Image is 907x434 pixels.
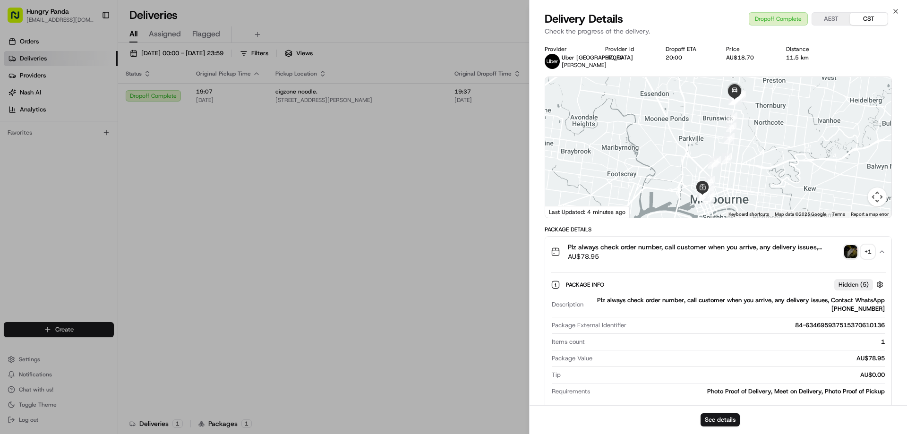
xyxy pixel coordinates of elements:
[834,279,886,290] button: Hidden (5)
[552,354,592,363] span: Package Value
[89,211,152,221] span: API Documentation
[552,338,585,346] span: Items count
[9,38,172,53] p: Welcome 👋
[724,133,735,144] div: 17
[545,237,891,267] button: Plz always check order number, call customer when you arrive, any delivery issues, Contact WhatsA...
[9,123,63,130] div: Past conversations
[31,172,34,179] span: •
[67,234,114,241] a: Powered byPylon
[9,137,25,153] img: Bea Lacdao
[700,187,710,197] div: 3
[700,191,710,201] div: 8
[832,212,845,217] a: Terms (opens in new tab)
[19,211,72,221] span: Knowledge Base
[844,245,857,258] img: photo_proof_of_pickup image
[726,122,736,132] div: 18
[548,205,579,218] img: Google
[587,296,885,313] div: Plz always check order number, call customer when you arrive, any delivery issues, Contact WhatsA...
[562,54,633,61] span: Uber [GEOGRAPHIC_DATA]
[697,190,708,201] div: 11
[76,207,155,224] a: 💻API Documentation
[605,54,623,61] button: 970F0
[29,146,77,154] span: [PERSON_NAME]
[726,54,771,61] div: AU$18.70
[861,245,874,258] div: + 1
[545,45,590,53] div: Provider
[786,45,831,53] div: Distance
[705,191,715,202] div: 7
[20,90,37,107] img: 1753817452368-0c19585d-7be3-40d9-9a41-2dc781b3d1eb
[19,147,26,154] img: 1736555255976-a54dd68f-1ca7-489b-9aae-adbdc363a1c4
[726,45,771,53] div: Price
[851,212,889,217] a: Report a map error
[711,156,721,167] div: 15
[775,212,826,217] span: Map data ©2025 Google
[568,252,840,261] span: AU$78.95
[94,234,114,241] span: Pylon
[868,187,887,206] button: Map camera controls
[812,13,850,25] button: AEST
[839,281,869,289] span: Hidden ( 5 )
[548,205,579,218] a: Open this area in Google Maps (opens a new window)
[84,146,106,154] span: 8月19日
[9,212,17,220] div: 📗
[545,226,892,233] div: Package Details
[562,61,607,69] span: [PERSON_NAME]
[703,186,714,196] div: 2
[722,153,732,163] div: 16
[545,267,891,413] div: Plz always check order number, call customer when you arrive, any delivery issues, Contact WhatsA...
[9,9,28,28] img: Nash
[734,91,744,101] div: 23
[727,112,737,123] div: 19
[146,121,172,132] button: See all
[630,321,885,330] div: 84-634695937515370610136
[552,387,590,396] span: Requirements
[736,91,746,102] div: 22
[80,212,87,220] div: 💻
[78,146,82,154] span: •
[552,321,626,330] span: Package External Identifier
[701,413,740,426] button: See details
[545,26,892,36] p: Check the progress of the delivery.
[43,100,130,107] div: We're available if you need us!
[552,371,561,379] span: Tip
[728,95,739,105] div: 25
[545,11,623,26] span: Delivery Details
[589,338,885,346] div: 1
[6,207,76,224] a: 📗Knowledge Base
[708,158,718,169] div: 14
[566,281,606,289] span: Package Info
[666,45,711,53] div: Dropoff ETA
[705,176,715,187] div: 13
[697,190,707,201] div: 9
[565,371,885,379] div: AU$0.00
[594,387,885,396] div: Photo Proof of Delivery, Meet on Delivery, Photo Proof of Pickup
[729,95,740,105] div: 26
[25,61,156,71] input: Clear
[728,211,769,218] button: Keyboard shortcuts
[545,54,560,69] img: uber-new-logo.jpeg
[844,245,874,258] button: photo_proof_of_pickup image+1
[43,90,155,100] div: Start new chat
[596,354,885,363] div: AU$78.95
[545,206,630,218] div: Last Updated: 4 minutes ago
[605,45,650,53] div: Provider Id
[786,54,831,61] div: 11.5 km
[161,93,172,104] button: Start new chat
[568,242,840,252] span: Plz always check order number, call customer when you arrive, any delivery issues, Contact WhatsA...
[666,54,711,61] div: 20:00
[36,172,59,179] span: 8月15日
[9,90,26,107] img: 1736555255976-a54dd68f-1ca7-489b-9aae-adbdc363a1c4
[735,90,745,101] div: 21
[850,13,888,25] button: CST
[552,300,583,309] span: Description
